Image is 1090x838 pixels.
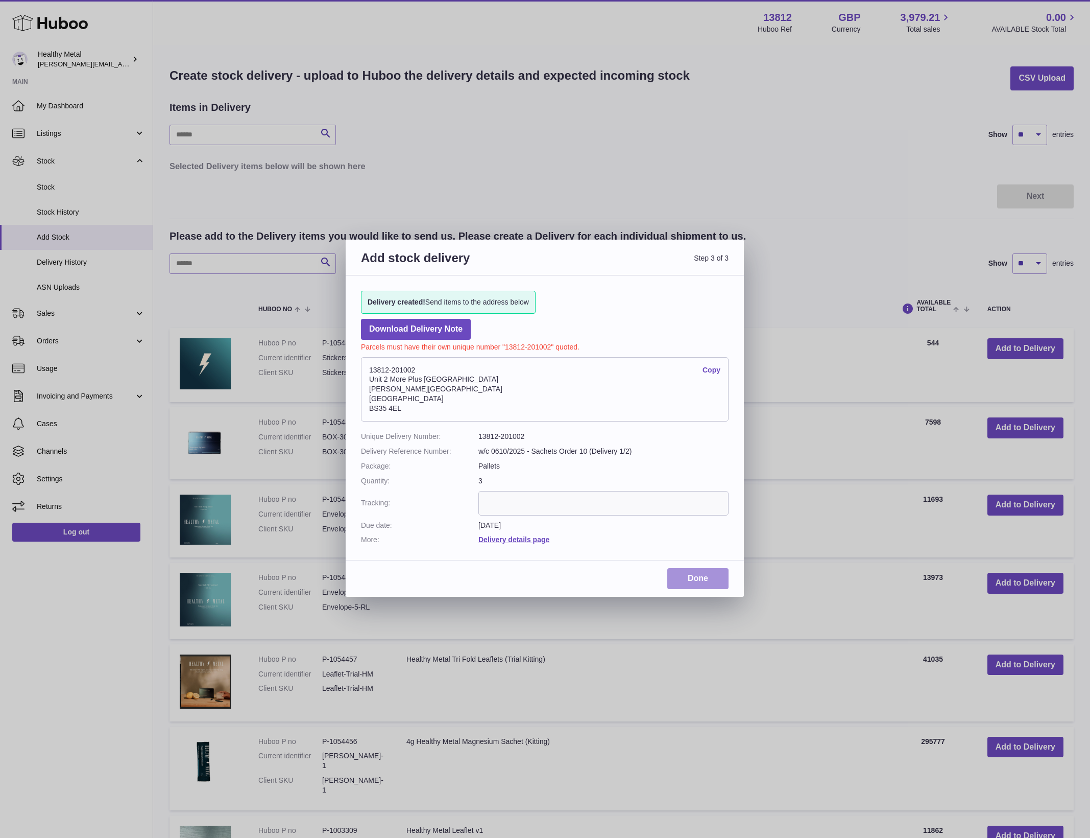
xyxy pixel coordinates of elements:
dd: w/c 0610/2025 - Sachets Order 10 (Delivery 1/2) [478,447,729,456]
dt: More: [361,535,478,545]
dt: Unique Delivery Number: [361,432,478,441]
dd: Pallets [478,461,729,471]
span: Step 3 of 3 [545,250,729,278]
dd: [DATE] [478,521,729,530]
dt: Due date: [361,521,478,530]
span: Send items to the address below [368,297,529,307]
dt: Tracking: [361,491,478,516]
dt: Quantity: [361,476,478,486]
dt: Delivery Reference Number: [361,447,478,456]
p: Parcels must have their own unique number "13812-201002" quoted. [361,340,729,352]
h3: Add stock delivery [361,250,545,278]
dt: Package: [361,461,478,471]
strong: Delivery created! [368,298,425,306]
a: Download Delivery Note [361,319,471,340]
a: Done [667,568,729,589]
dd: 3 [478,476,729,486]
a: Delivery details page [478,536,549,544]
address: 13812-201002 Unit 2 More Plus [GEOGRAPHIC_DATA] [PERSON_NAME][GEOGRAPHIC_DATA] [GEOGRAPHIC_DATA] ... [361,357,729,422]
dd: 13812-201002 [478,432,729,441]
a: Copy [703,365,720,375]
